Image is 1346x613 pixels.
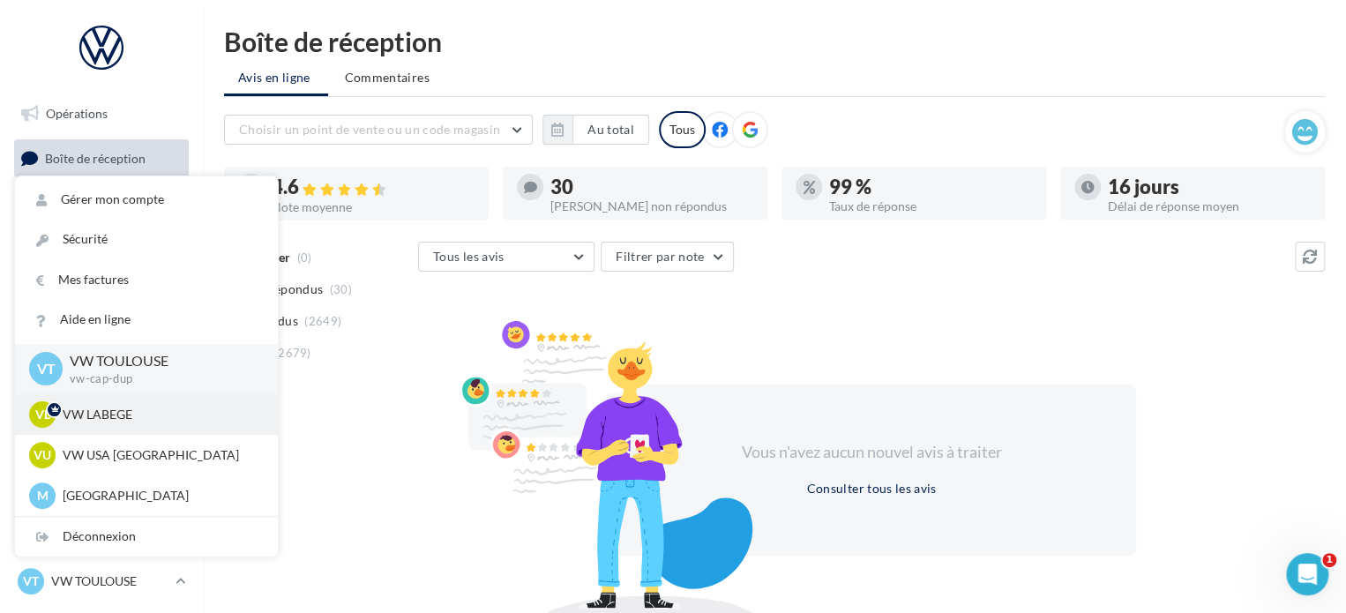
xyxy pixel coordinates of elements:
[70,351,250,371] p: VW TOULOUSE
[51,572,168,590] p: VW TOULOUSE
[11,139,192,177] a: Boîte de réception
[272,177,475,198] div: 4.6
[241,280,323,298] span: Non répondus
[23,572,39,590] span: VT
[542,115,649,145] button: Au total
[304,314,341,328] span: (2649)
[11,316,192,353] a: Médiathèque
[829,177,1032,197] div: 99 %
[63,487,257,505] p: [GEOGRAPHIC_DATA]
[418,242,594,272] button: Tous les avis
[34,446,51,464] span: VU
[799,478,943,499] button: Consulter tous les avis
[345,69,430,86] span: Commentaires
[659,111,706,148] div: Tous
[70,371,250,387] p: vw-cap-dup
[274,346,311,360] span: (2679)
[433,249,505,264] span: Tous les avis
[63,406,257,423] p: VW LABEGE
[572,115,649,145] button: Au total
[45,150,146,165] span: Boîte de réception
[15,260,278,300] a: Mes factures
[601,242,734,272] button: Filtrer par note
[15,300,278,340] a: Aide en ligne
[37,487,49,505] span: M
[37,359,56,379] span: VT
[15,517,278,557] div: Déconnexion
[63,446,257,464] p: VW USA [GEOGRAPHIC_DATA]
[550,177,753,197] div: 30
[15,220,278,259] a: Sécurité
[1108,177,1311,197] div: 16 jours
[11,273,192,310] a: Contacts
[11,95,192,132] a: Opérations
[239,122,500,137] span: Choisir un point de vente ou un code magasin
[11,462,192,514] a: Campagnes DataOnDemand
[14,564,189,598] a: VT VW TOULOUSE
[272,201,475,213] div: Note moyenne
[829,200,1032,213] div: Taux de réponse
[46,106,108,121] span: Opérations
[224,28,1325,55] div: Boîte de réception
[11,228,192,265] a: Campagnes
[720,441,1023,464] div: Vous n'avez aucun nouvel avis à traiter
[15,180,278,220] a: Gérer mon compte
[330,282,352,296] span: (30)
[35,406,50,423] span: VL
[11,184,192,221] a: Visibilité en ligne
[1322,553,1336,567] span: 1
[11,360,192,397] a: Calendrier
[1286,553,1328,595] iframe: Intercom live chat
[550,200,753,213] div: [PERSON_NAME] non répondus
[1108,200,1311,213] div: Délai de réponse moyen
[224,115,533,145] button: Choisir un point de vente ou un code magasin
[11,404,192,456] a: PLV et print personnalisable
